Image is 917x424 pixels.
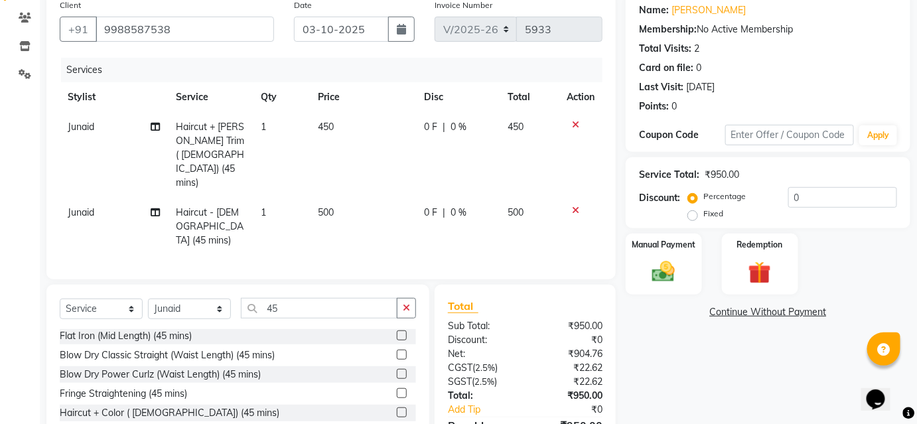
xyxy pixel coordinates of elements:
[628,305,908,319] a: Continue Without Payment
[60,387,187,401] div: Fringe Straightening (45 mins)
[261,206,267,218] span: 1
[639,100,669,113] div: Points:
[737,239,783,251] label: Redemption
[424,206,437,220] span: 0 F
[438,319,526,333] div: Sub Total:
[705,168,739,182] div: ₹950.00
[318,121,334,133] span: 450
[443,206,445,220] span: |
[68,121,94,133] span: Junaid
[500,82,559,112] th: Total
[451,120,466,134] span: 0 %
[261,121,267,133] span: 1
[686,80,715,94] div: [DATE]
[525,389,612,403] div: ₹950.00
[508,206,524,218] span: 500
[474,376,494,387] span: 2.5%
[60,329,192,343] div: Flat Iron (Mid Length) (45 mins)
[60,406,279,420] div: Haircut + Color ( [DEMOGRAPHIC_DATA]) (45 mins)
[639,80,683,94] div: Last Visit:
[168,82,253,112] th: Service
[525,375,612,389] div: ₹22.62
[310,82,416,112] th: Price
[525,347,612,361] div: ₹904.76
[424,120,437,134] span: 0 F
[448,299,478,313] span: Total
[703,190,746,202] label: Percentage
[475,362,495,373] span: 2.5%
[639,23,697,36] div: Membership:
[741,259,778,287] img: _gift.svg
[703,208,723,220] label: Fixed
[639,61,693,75] div: Card on file:
[438,375,526,389] div: ( )
[438,403,539,417] a: Add Tip
[525,319,612,333] div: ₹950.00
[559,82,602,112] th: Action
[438,347,526,361] div: Net:
[448,376,472,388] span: SGST
[438,333,526,347] div: Discount:
[859,125,897,145] button: Apply
[645,259,682,285] img: _cash.svg
[525,333,612,347] div: ₹0
[60,348,275,362] div: Blow Dry Classic Straight (Waist Length) (45 mins)
[176,206,244,246] span: Haircut - [DEMOGRAPHIC_DATA] (45 mins)
[725,125,855,145] input: Enter Offer / Coupon Code
[318,206,334,218] span: 500
[508,121,524,133] span: 450
[60,17,97,42] button: +91
[68,206,94,218] span: Junaid
[632,239,695,251] label: Manual Payment
[639,168,699,182] div: Service Total:
[253,82,311,112] th: Qty
[438,389,526,403] div: Total:
[60,368,261,382] div: Blow Dry Power Curlz (Waist Length) (45 mins)
[60,82,168,112] th: Stylist
[241,298,397,318] input: Search or Scan
[176,121,244,188] span: Haircut + [PERSON_NAME] Trim ( [DEMOGRAPHIC_DATA]) (45 mins)
[671,3,746,17] a: [PERSON_NAME]
[639,42,691,56] div: Total Visits:
[694,42,699,56] div: 2
[448,362,472,374] span: CGST
[671,100,677,113] div: 0
[639,128,725,142] div: Coupon Code
[438,361,526,375] div: ( )
[61,58,612,82] div: Services
[416,82,500,112] th: Disc
[639,23,897,36] div: No Active Membership
[639,191,680,205] div: Discount:
[639,3,669,17] div: Name:
[525,361,612,375] div: ₹22.62
[539,403,612,417] div: ₹0
[861,371,904,411] iframe: chat widget
[443,120,445,134] span: |
[451,206,466,220] span: 0 %
[96,17,274,42] input: Search by Name/Mobile/Email/Code
[696,61,701,75] div: 0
